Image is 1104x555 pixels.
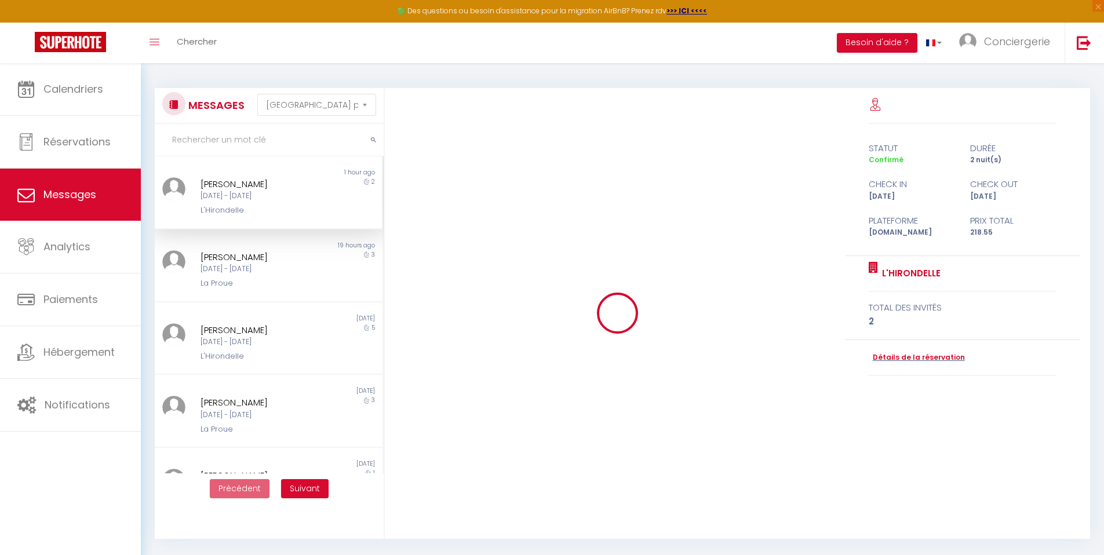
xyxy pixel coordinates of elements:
[201,323,318,337] div: [PERSON_NAME]
[268,168,382,177] div: 1 hour ago
[201,250,318,264] div: [PERSON_NAME]
[268,314,382,323] div: [DATE]
[45,397,110,412] span: Notifications
[43,187,96,202] span: Messages
[371,396,375,404] span: 3
[162,469,185,492] img: ...
[168,23,225,63] a: Chercher
[290,483,320,494] span: Suivant
[950,23,1065,63] a: ... Conciergerie
[162,177,185,200] img: ...
[963,191,1064,202] div: [DATE]
[281,479,329,499] button: Next
[35,32,106,52] img: Super Booking
[869,352,965,363] a: Détails de la réservation
[371,177,375,186] span: 2
[201,337,318,348] div: [DATE] - [DATE]
[861,177,963,191] div: check in
[43,134,111,149] span: Réservations
[201,205,318,216] div: L'Hirondelle
[869,315,1057,328] div: 2
[201,469,318,483] div: [PERSON_NAME]
[201,277,318,289] div: La Proue
[201,396,318,410] div: [PERSON_NAME]
[268,386,382,396] div: [DATE]
[963,141,1064,155] div: durée
[959,33,977,50] img: ...
[201,191,318,202] div: [DATE] - [DATE]
[218,483,261,494] span: Précédent
[210,479,269,499] button: Previous
[201,177,318,191] div: [PERSON_NAME]
[43,82,103,96] span: Calendriers
[373,469,375,477] span: 1
[201,410,318,421] div: [DATE] - [DATE]
[371,250,375,259] span: 3
[963,227,1064,238] div: 218.55
[861,191,963,202] div: [DATE]
[268,459,382,469] div: [DATE]
[963,214,1064,228] div: Prix total
[963,155,1064,166] div: 2 nuit(s)
[869,301,1057,315] div: total des invités
[268,241,382,250] div: 19 hours ago
[201,350,318,362] div: L'Hirondelle
[43,292,98,306] span: Paiements
[201,423,318,435] div: La Proue
[162,396,185,419] img: ...
[43,239,90,254] span: Analytics
[869,155,903,165] span: Confirmé
[963,177,1064,191] div: check out
[185,92,245,118] h3: MESSAGES
[1077,35,1091,50] img: logout
[861,227,963,238] div: [DOMAIN_NAME]
[878,266,941,280] a: L'Hirondelle
[861,214,963,228] div: Plateforme
[43,345,115,359] span: Hébergement
[155,124,384,156] input: Rechercher un mot clé
[837,33,917,53] button: Besoin d'aide ?
[177,35,217,48] span: Chercher
[371,323,375,332] span: 5
[162,250,185,273] img: ...
[984,34,1050,49] span: Conciergerie
[201,264,318,275] div: [DATE] - [DATE]
[162,323,185,346] img: ...
[666,6,707,16] a: >>> ICI <<<<
[861,141,963,155] div: statut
